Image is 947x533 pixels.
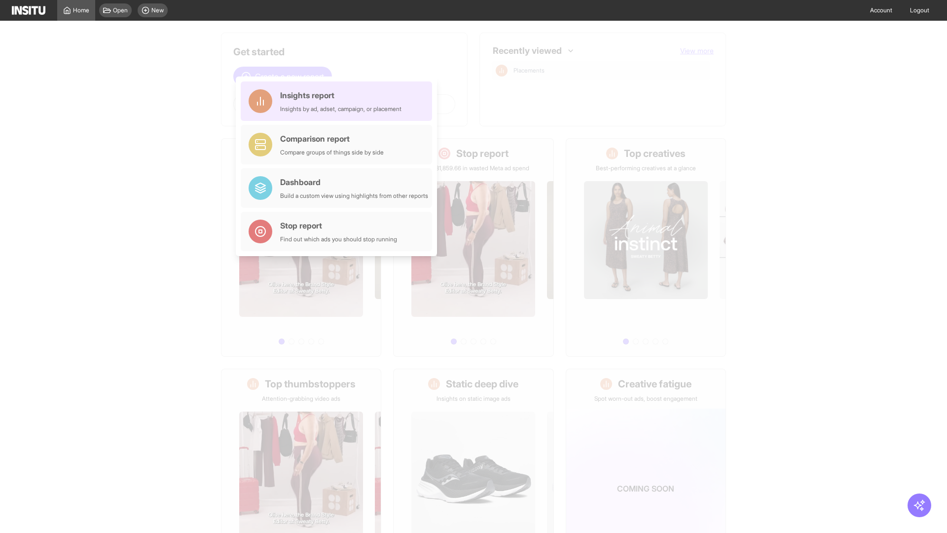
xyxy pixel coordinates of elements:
[151,6,164,14] span: New
[280,105,401,113] div: Insights by ad, adset, campaign, or placement
[280,235,397,243] div: Find out which ads you should stop running
[280,192,428,200] div: Build a custom view using highlights from other reports
[12,6,45,15] img: Logo
[280,176,428,188] div: Dashboard
[113,6,128,14] span: Open
[73,6,89,14] span: Home
[280,89,401,101] div: Insights report
[280,149,384,156] div: Compare groups of things side by side
[280,220,397,231] div: Stop report
[280,133,384,145] div: Comparison report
